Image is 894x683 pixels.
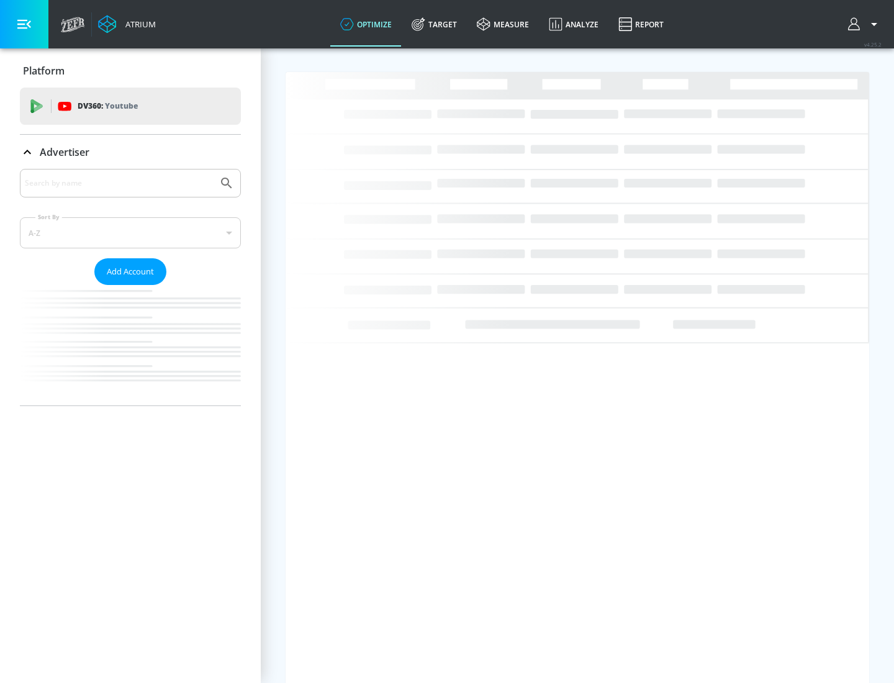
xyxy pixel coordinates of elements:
[120,19,156,30] div: Atrium
[78,99,138,113] p: DV360:
[20,135,241,170] div: Advertiser
[20,217,241,248] div: A-Z
[608,2,674,47] a: Report
[20,53,241,88] div: Platform
[539,2,608,47] a: Analyze
[20,285,241,405] nav: list of Advertiser
[107,265,154,279] span: Add Account
[20,88,241,125] div: DV360: Youtube
[402,2,467,47] a: Target
[40,145,89,159] p: Advertiser
[864,41,882,48] span: v 4.25.2
[20,169,241,405] div: Advertiser
[23,64,65,78] p: Platform
[467,2,539,47] a: measure
[94,258,166,285] button: Add Account
[330,2,402,47] a: optimize
[35,213,62,221] label: Sort By
[25,175,213,191] input: Search by name
[105,99,138,112] p: Youtube
[98,15,156,34] a: Atrium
